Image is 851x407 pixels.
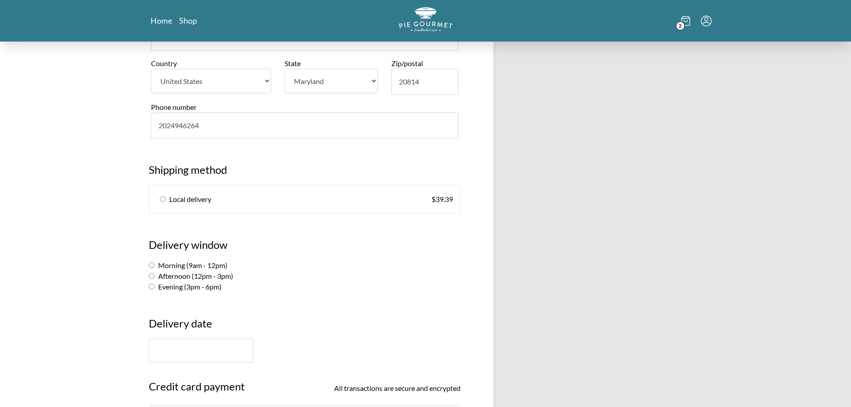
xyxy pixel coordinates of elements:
[179,15,197,26] a: Shop
[149,262,155,268] input: Morning (9am - 12pm)
[149,273,155,279] input: Afternoon (12pm - 3pm)
[149,315,461,339] h3: Delivery date
[149,261,227,269] label: Morning (9am - 12pm)
[391,69,458,95] input: Zip/postal
[334,383,461,394] span: All transactions are secure and encrypted
[151,15,172,26] a: Home
[151,113,458,138] input: Phone number
[149,185,460,213] a: Local delivery$39.39
[391,59,423,67] label: Zip/postal
[149,162,461,185] h2: Shipping method
[432,194,453,205] span: $ 39.39
[149,272,233,280] label: Afternoon (12pm - 3pm)
[149,237,461,260] h2: Delivery window
[151,103,197,111] label: Phone number
[149,284,155,290] input: Evening (3pm - 6pm)
[399,7,453,32] img: logo
[285,59,301,67] label: State
[149,378,245,394] span: Credit card payment
[149,282,222,291] label: Evening (3pm - 6pm)
[169,194,211,205] span: Local delivery
[676,21,685,30] span: 2
[399,7,453,34] a: Logo
[701,16,712,26] button: Menu
[151,59,177,67] label: Country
